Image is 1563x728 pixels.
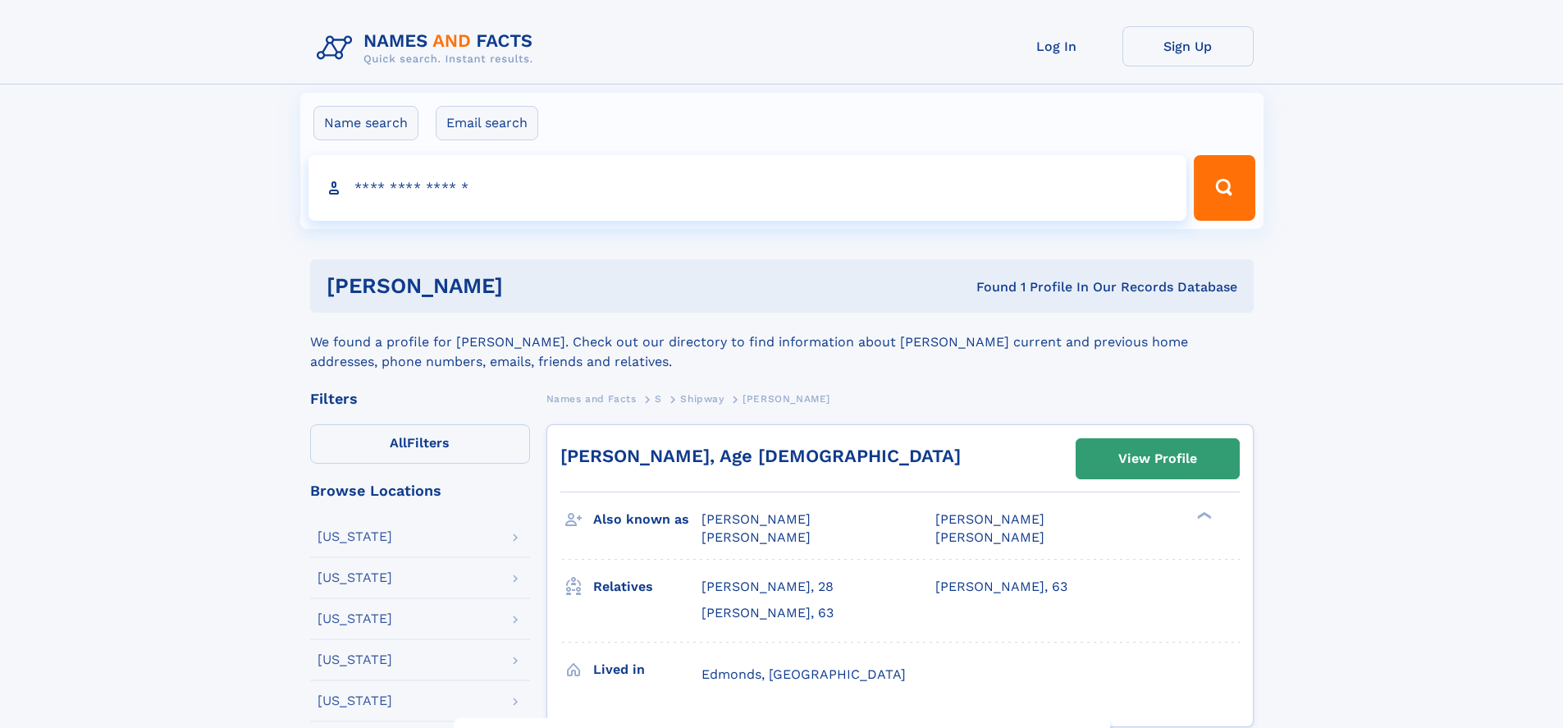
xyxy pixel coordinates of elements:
[318,694,392,707] div: [US_STATE]
[1193,511,1213,521] div: ❯
[313,106,418,140] label: Name search
[310,483,530,498] div: Browse Locations
[310,26,546,71] img: Logo Names and Facts
[702,511,811,527] span: [PERSON_NAME]
[1076,439,1239,478] a: View Profile
[390,435,407,451] span: All
[436,106,538,140] label: Email search
[680,393,724,405] span: Shipway
[702,604,834,622] a: [PERSON_NAME], 63
[318,653,392,666] div: [US_STATE]
[743,393,830,405] span: [PERSON_NAME]
[655,388,662,409] a: S
[308,155,1187,221] input: search input
[702,578,834,596] a: [PERSON_NAME], 28
[1122,26,1254,66] a: Sign Up
[991,26,1122,66] a: Log In
[680,388,724,409] a: Shipway
[310,424,530,464] label: Filters
[593,656,702,684] h3: Lived in
[655,393,662,405] span: S
[739,278,1237,296] div: Found 1 Profile In Our Records Database
[318,571,392,584] div: [US_STATE]
[1194,155,1255,221] button: Search Button
[310,313,1254,372] div: We found a profile for [PERSON_NAME]. Check out our directory to find information about [PERSON_N...
[593,506,702,533] h3: Also known as
[935,529,1044,545] span: [PERSON_NAME]
[560,446,961,466] a: [PERSON_NAME], Age [DEMOGRAPHIC_DATA]
[593,573,702,601] h3: Relatives
[310,391,530,406] div: Filters
[702,666,906,682] span: Edmonds, [GEOGRAPHIC_DATA]
[546,388,637,409] a: Names and Facts
[702,529,811,545] span: [PERSON_NAME]
[935,578,1067,596] a: [PERSON_NAME], 63
[318,530,392,543] div: [US_STATE]
[935,511,1044,527] span: [PERSON_NAME]
[1118,440,1197,478] div: View Profile
[318,612,392,625] div: [US_STATE]
[327,276,740,296] h1: [PERSON_NAME]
